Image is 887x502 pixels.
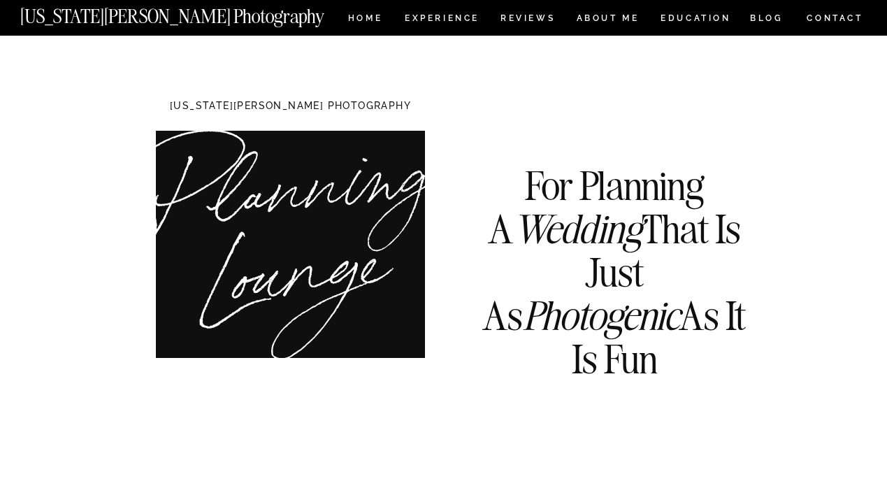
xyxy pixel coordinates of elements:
[20,7,371,19] a: [US_STATE][PERSON_NAME] Photography
[513,204,642,254] i: Wedding
[659,14,733,26] a: EDUCATION
[523,291,679,340] i: Photogenic
[500,14,553,26] a: REVIEWS
[345,14,385,26] a: HOME
[147,101,434,114] h1: [US_STATE][PERSON_NAME] PHOTOGRAPHY
[806,10,864,26] a: CONTACT
[750,14,784,26] a: BLOG
[405,14,478,26] a: Experience
[468,164,761,324] h3: For Planning A That Is Just As As It Is Fun
[140,150,449,307] h1: Planning Lounge
[576,14,640,26] a: ABOUT ME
